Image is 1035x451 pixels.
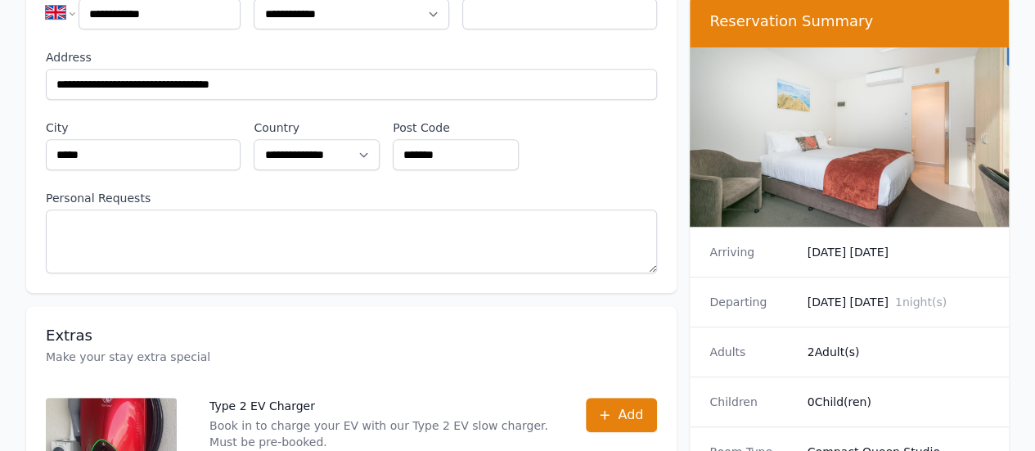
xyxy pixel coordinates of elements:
label: Address [46,49,657,65]
dd: 2 Adult(s) [808,344,989,360]
h3: Extras [46,326,657,345]
p: Make your stay extra special [46,349,657,365]
dt: Adults [709,344,794,360]
label: Country [254,120,380,136]
p: Type 2 EV Charger [209,398,553,414]
dt: Children [709,394,794,410]
button: Add [586,398,657,432]
label: Post Code [393,120,519,136]
dt: Arriving [709,244,794,260]
dd: [DATE] [DATE] [808,294,989,310]
label: City [46,120,241,136]
h3: Reservation Summary [709,11,989,31]
dd: [DATE] [DATE] [808,244,989,260]
span: Add [618,405,643,425]
p: Book in to charge your EV with our Type 2 EV slow charger. Must be pre-booked. [209,417,553,450]
label: Personal Requests [46,190,657,206]
img: Compact Queen Studio [690,47,1009,227]
span: 1 night(s) [895,295,947,309]
dd: 0 Child(ren) [808,394,989,410]
dt: Departing [709,294,794,310]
